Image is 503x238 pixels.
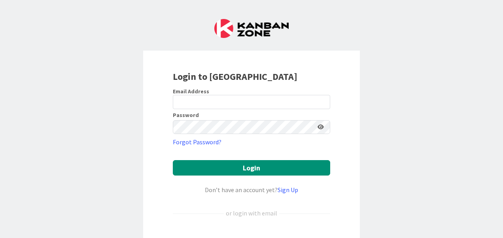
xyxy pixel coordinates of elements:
label: Password [173,112,199,118]
a: Sign Up [278,186,298,194]
button: Login [173,160,330,176]
a: Forgot Password? [173,137,221,147]
img: Kanban Zone [214,19,289,38]
label: Email Address [173,88,209,95]
div: or login with email [224,208,279,218]
b: Login to [GEOGRAPHIC_DATA] [173,70,297,83]
div: Don’t have an account yet? [173,185,330,195]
